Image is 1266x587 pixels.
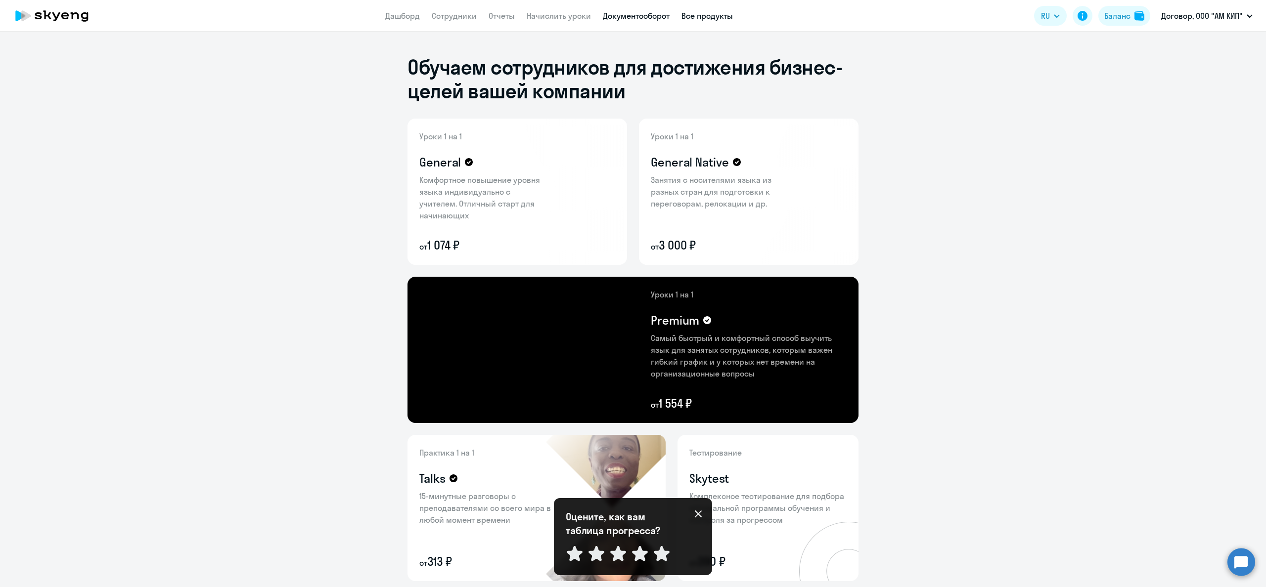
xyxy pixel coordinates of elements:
[1034,6,1067,26] button: RU
[419,553,558,569] p: 313 ₽
[651,237,779,253] p: 3 000 ₽
[489,11,515,21] a: Отчеты
[681,11,733,21] a: Все продукты
[1041,10,1050,22] span: RU
[651,289,847,300] p: Уроки 1 на 1
[546,435,666,581] img: talks-bg.png
[639,119,795,265] img: general-native-content-bg.png
[432,11,477,21] a: Сотрудники
[419,130,548,142] p: Уроки 1 на 1
[419,237,548,253] p: 1 074 ₽
[651,400,659,410] small: от
[1134,11,1144,21] img: balance
[527,11,591,21] a: Начислить уроки
[419,558,427,568] small: от
[407,55,859,103] h1: Обучаем сотрудников для достижения бизнес-целей вашей компании
[419,470,446,486] h4: Talks
[1156,4,1258,28] button: Договор, ООО "АМ КИП"
[419,490,558,526] p: 15-минутные разговоры с преподавателями со всего мира в любой момент времени
[651,332,847,379] p: Самый быстрый и комфортный способ выучить язык для занятых сотрудников, которым важен гибкий граф...
[689,447,847,459] p: Тестирование
[419,447,558,459] p: Практика 1 на 1
[385,11,420,21] a: Дашборд
[1098,6,1150,26] button: Балансbalance
[651,154,729,170] h4: General Native
[651,174,779,210] p: Занятия с носителями языка из разных стран для подготовки к переговорам, релокации и др.
[566,510,675,538] p: Оцените, как вам таблица прогресса?
[1104,10,1130,22] div: Баланс
[419,174,548,221] p: Комфортное повышение уровня языка индивидуально с учителем. Отличный старт для начинающих
[419,154,461,170] h4: General
[689,470,729,486] h4: Skytest
[513,277,859,423] img: premium-content-bg.png
[603,11,670,21] a: Документооборот
[651,312,699,328] h4: Premium
[651,395,847,411] p: 1 554 ₽
[651,130,779,142] p: Уроки 1 на 1
[651,242,659,252] small: от
[689,553,847,569] p: 390 ₽
[689,490,847,526] p: Комплексное тестирование для подбора оптимальной программы обучения и контроля за прогрессом
[1161,10,1243,22] p: Договор, ООО "АМ КИП"
[419,242,427,252] small: от
[407,119,556,265] img: general-content-bg.png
